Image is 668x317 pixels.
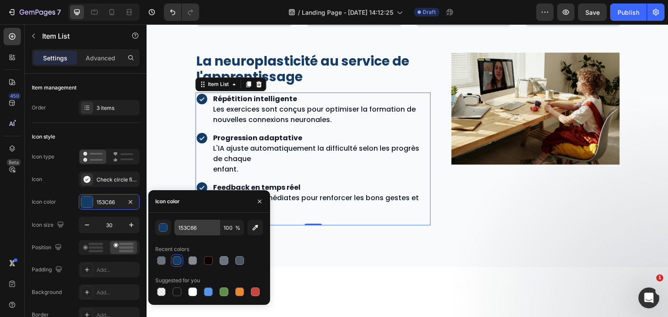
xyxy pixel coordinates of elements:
div: 3 items [97,104,137,112]
div: Order [32,104,46,112]
span: Draft [423,8,436,16]
div: Item management [32,84,77,92]
div: Recent colors [155,245,189,253]
button: 7 [3,3,65,21]
div: Icon type [32,153,54,161]
div: Icon style [32,133,55,141]
iframe: Intercom live chat [638,287,659,308]
div: Publish [618,8,639,17]
span: 1 [656,274,663,281]
div: Icon [32,175,42,183]
div: Padding [32,264,64,276]
div: Check circle filled [97,176,137,184]
button: Save [578,3,607,21]
p: Item List [42,31,116,41]
span: % [235,224,240,232]
div: 450 [8,92,21,99]
span: / [298,8,300,17]
div: Icon size [32,219,66,231]
p: Advanced [86,53,115,63]
div: Background [32,288,62,296]
span: Save [585,9,600,16]
div: Add... [97,266,137,274]
div: Undo/Redo [164,3,199,21]
img: gempages_525381896914339039-c22489b1-4fdc-4069-a35c-54136eb4bc5e.jpg [305,28,473,140]
p: 7 [57,7,61,17]
div: 153C66 [97,198,122,206]
button: Publish [610,3,647,21]
span: Landing Page - [DATE] 14:12:25 [302,8,393,17]
div: Position [32,242,63,254]
p: Settings [43,53,67,63]
div: Icon color [32,198,56,206]
div: Icon color [155,198,180,205]
div: Add... [97,289,137,297]
iframe: Design area [147,24,668,317]
div: Beta [7,159,21,166]
div: Suggested for you [155,277,200,284]
input: Eg: FFFFFF [174,220,220,235]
